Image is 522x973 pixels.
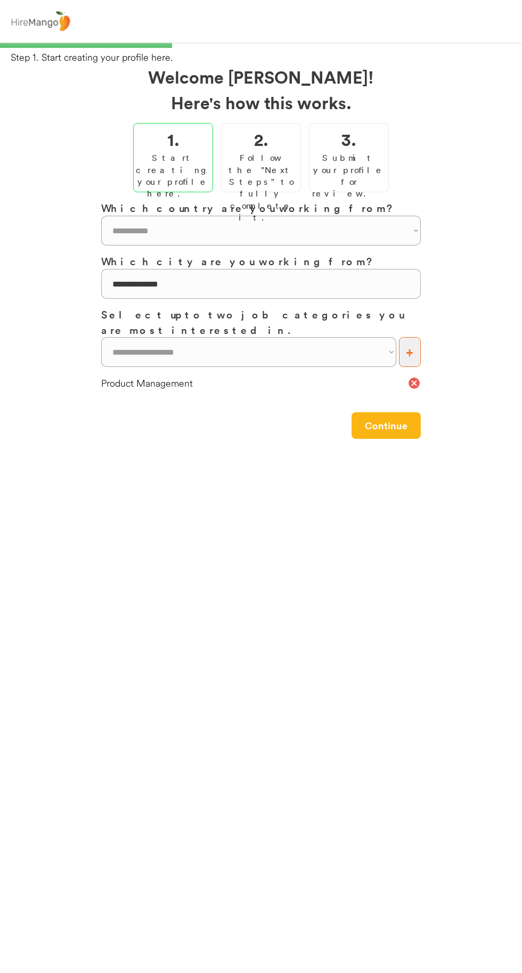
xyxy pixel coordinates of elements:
h3: Which city are you working from? [101,254,421,269]
img: logo%20-%20hiremango%20gray.png [8,9,73,34]
div: Submit your profile for review. [312,152,386,200]
div: Start creating your profile here. [136,152,210,200]
h2: 3. [341,126,356,152]
h2: Welcome [PERSON_NAME]! Here's how this works. [101,64,421,115]
h2: 1. [167,126,180,152]
button: + [399,337,421,367]
h2: 2. [254,126,268,152]
div: Follow the "Next Steps" to fully complete it. [224,152,298,223]
div: Step 1. Start creating your profile here. [11,51,522,64]
h3: Which country are you working from? [101,200,421,216]
div: 33% [2,43,520,48]
h3: Select up to two job categories you are most interested in. [101,307,421,337]
div: Product Management [101,377,407,390]
button: cancel [407,377,421,390]
button: Continue [352,412,421,439]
